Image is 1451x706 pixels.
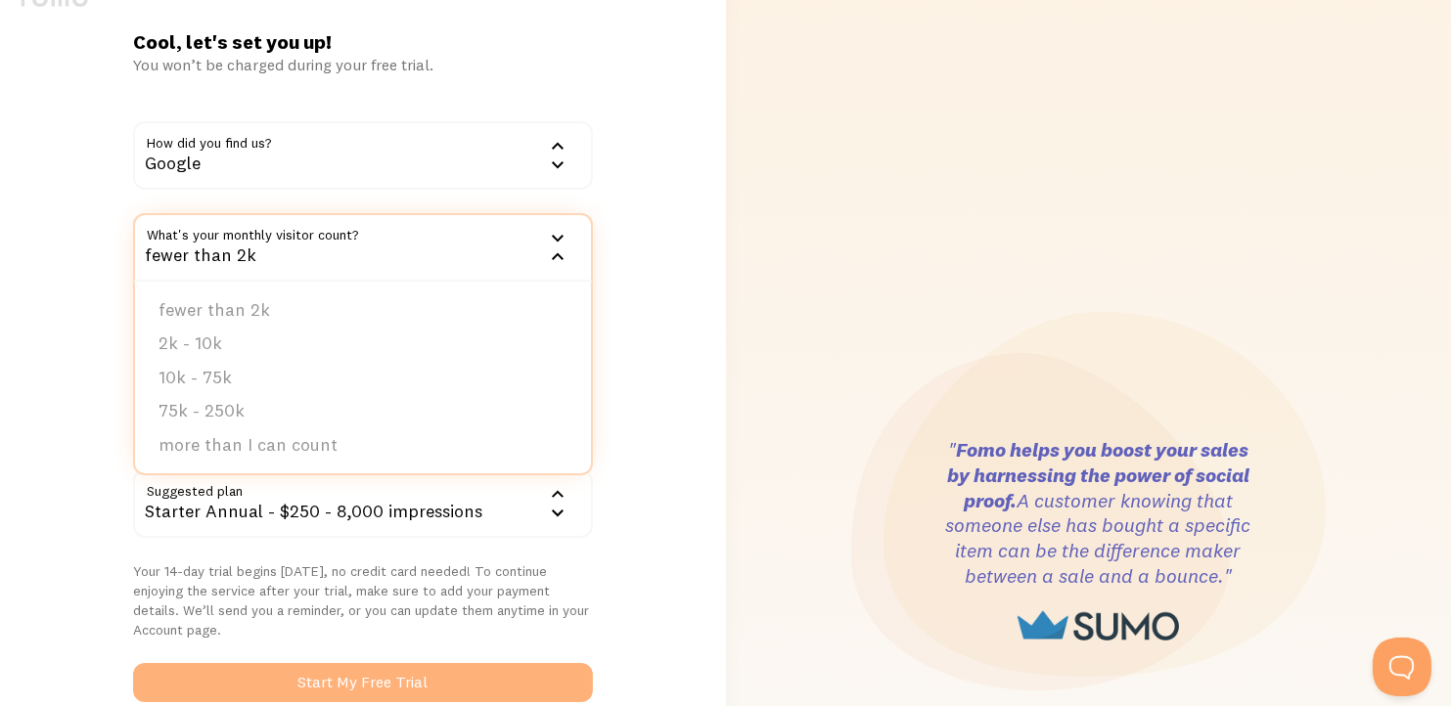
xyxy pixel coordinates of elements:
[133,663,593,702] button: Start My Free Trial
[135,361,591,395] li: 10k - 75k
[133,213,593,282] div: fewer than 2k
[133,469,593,538] div: Starter Annual - $250 - 8,000 impressions
[133,121,593,190] div: Google
[133,29,593,55] h1: Cool, let's set you up!
[947,437,1249,511] strong: Fomo helps you boost your sales by harnessing the power of social proof.
[133,561,593,640] p: Your 14-day trial begins [DATE], no credit card needed! To continue enjoying the service after yo...
[135,428,591,463] li: more than I can count
[135,327,591,361] li: 2k - 10k
[942,437,1255,588] h3: " A customer knowing that someone else has bought a specific item can be the difference maker bet...
[133,55,593,74] div: You won’t be charged during your free trial.
[1018,611,1178,640] img: sumo-logo-1cafdecd7bb48b33eaa792b370d3cec89df03f7790928d0317a799d01587176e.png
[135,394,591,428] li: 75k - 250k
[1373,638,1431,696] iframe: Help Scout Beacon - Open
[135,293,591,328] li: fewer than 2k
